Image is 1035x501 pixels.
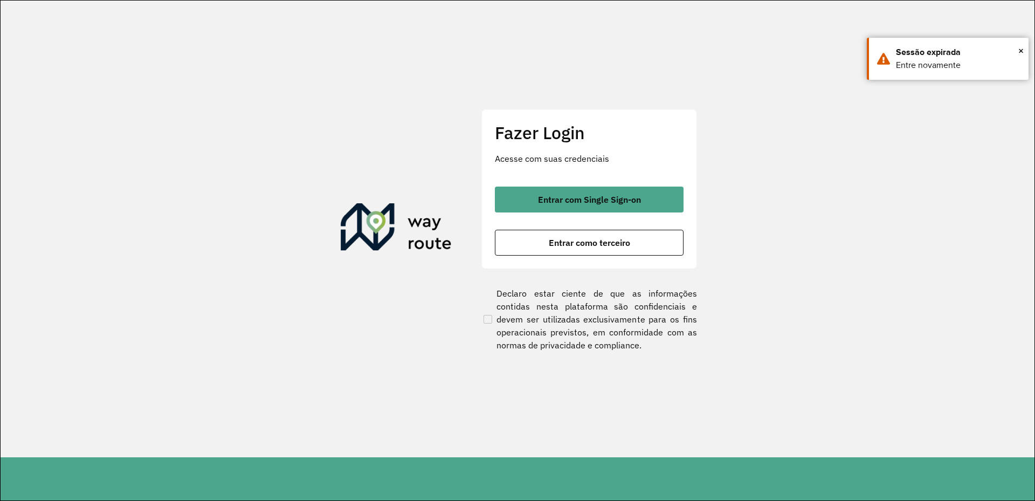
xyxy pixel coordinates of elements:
span: × [1018,43,1024,59]
h2: Fazer Login [495,122,684,143]
button: button [495,187,684,212]
button: Close [1018,43,1024,59]
p: Acesse com suas credenciais [495,152,684,165]
button: button [495,230,684,256]
div: Entre novamente [896,59,1020,72]
span: Entrar com Single Sign-on [538,195,641,204]
div: Sessão expirada [896,46,1020,59]
img: Roteirizador AmbevTech [341,203,452,255]
span: Entrar como terceiro [549,238,630,247]
label: Declaro estar ciente de que as informações contidas nesta plataforma são confidenciais e devem se... [481,287,697,352]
